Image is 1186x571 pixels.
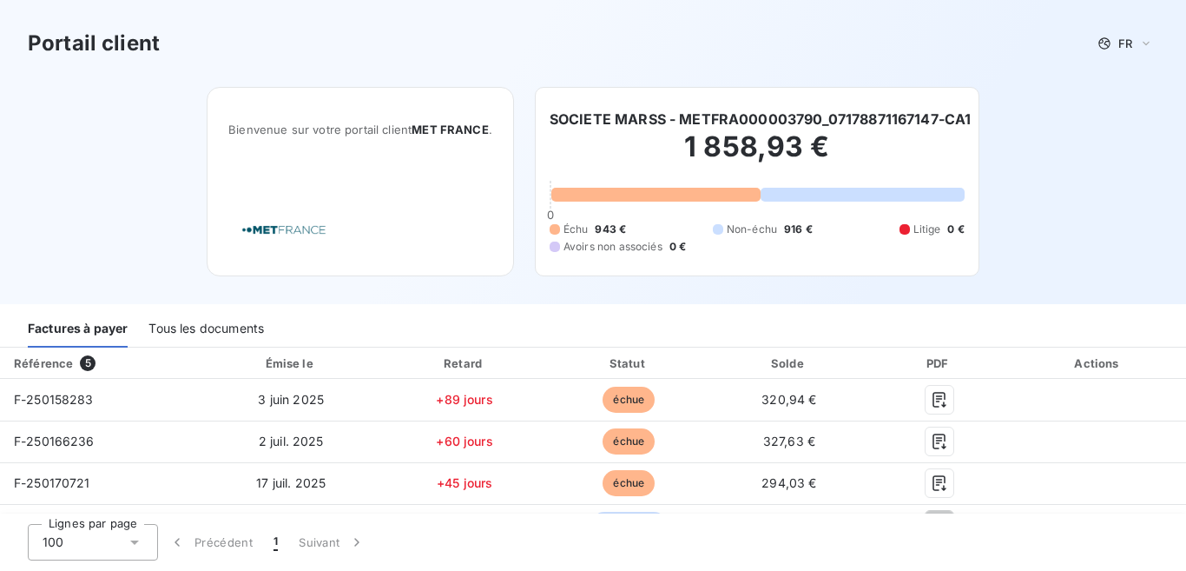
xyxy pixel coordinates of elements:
span: 0 € [947,222,964,237]
button: Précédent [158,524,263,561]
span: 5 [80,355,96,371]
span: 100 [43,534,63,551]
span: 3 juin 2025 [258,392,324,407]
span: échue [603,428,655,455]
span: 0 € [669,239,686,255]
span: 327,63 € [763,434,815,448]
div: Émise le [204,355,378,372]
span: Échu [563,222,589,237]
span: +89 jours [436,392,492,407]
span: Avoirs non associés [563,239,662,255]
span: 320,94 € [761,392,816,407]
span: non-échue [591,512,667,538]
span: +45 jours [437,475,492,490]
div: Statut [551,355,707,372]
div: Tous les documents [148,311,264,348]
span: 916 € [784,222,813,237]
span: +60 jours [436,434,492,448]
h2: 1 858,93 € [550,129,965,182]
span: F-250170721 [14,475,90,490]
span: Litige [913,222,941,237]
span: FR [1118,37,1132,50]
span: F-250166236 [14,434,95,448]
span: 17 juil. 2025 [256,475,326,490]
div: Factures à payer [28,311,128,348]
div: PDF [872,355,1007,372]
span: échue [603,470,655,496]
span: Non-échu [727,222,777,237]
span: 294,03 € [761,475,816,490]
button: Suivant [288,524,376,561]
span: 943 € [595,222,626,237]
div: Référence [14,356,73,370]
div: Actions [1014,355,1183,372]
img: Company logo [228,205,339,255]
h3: Portail client [28,28,160,59]
div: Retard [385,355,544,372]
span: MET FRANCE [412,123,489,136]
span: échue [603,387,655,413]
span: 1 [273,534,278,551]
span: 2 juil. 2025 [259,434,324,448]
button: 1 [263,524,288,561]
span: F-250158283 [14,392,94,407]
h6: SOCIETE MARSS - METFRA000003790_07178871167147-CA1 [550,109,972,129]
span: 0 [547,208,554,222]
div: Solde [714,355,865,372]
span: Bienvenue sur votre portail client . [228,123,492,136]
